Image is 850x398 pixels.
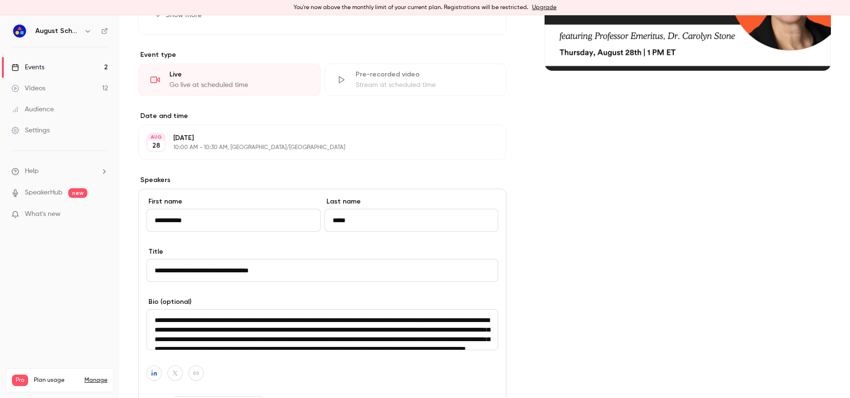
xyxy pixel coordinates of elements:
a: Upgrade [532,4,556,11]
label: Title [147,247,498,257]
span: Pro [12,375,28,386]
p: Event type [138,50,506,60]
p: [DATE] [173,133,456,143]
div: Pre-recorded video [356,70,495,79]
div: LiveGo live at scheduled time [138,64,321,96]
div: Events [11,63,44,72]
span: new [68,188,87,198]
label: Date and time [138,111,506,121]
li: help-dropdown-opener [11,166,108,176]
span: Help [25,166,39,176]
div: Live [169,70,309,79]
iframe: Noticeable Trigger [96,210,108,219]
a: SpeakerHub [25,188,63,198]
div: Videos [11,84,45,93]
h6: August Schools [35,26,80,36]
label: Last name [325,197,499,206]
label: Bio (optional) [147,297,498,307]
img: August Schools [12,23,27,39]
div: Pre-recorded videoStream at scheduled time [325,64,507,96]
div: Go live at scheduled time [169,80,309,90]
div: Settings [11,126,50,135]
a: Manage [84,376,107,384]
div: Audience [11,105,54,114]
button: Show more [150,8,208,23]
label: First name [147,197,321,206]
label: Speakers [138,175,506,185]
div: AUG [147,134,165,140]
p: 28 [152,141,160,151]
span: Plan usage [34,376,79,384]
p: 10:00 AM - 10:30 AM, [GEOGRAPHIC_DATA]/[GEOGRAPHIC_DATA] [173,144,456,151]
span: What's new [25,209,61,219]
div: Stream at scheduled time [356,80,495,90]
